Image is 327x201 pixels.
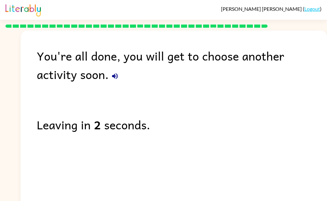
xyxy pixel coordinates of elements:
div: ( ) [221,6,322,12]
div: Leaving in seconds. [37,115,327,134]
div: You're all done, you will get to choose another activity soon. [37,47,327,83]
a: Logout [304,6,320,12]
b: 2 [94,115,101,134]
img: Literably [5,3,41,17]
span: [PERSON_NAME] [PERSON_NAME] [221,6,303,12]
